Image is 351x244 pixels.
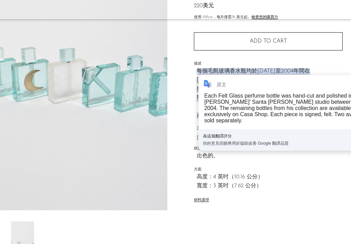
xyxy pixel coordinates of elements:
button: 材料護理 [194,198,209,203]
font: 狀態 [194,147,202,151]
font: 出色的。 [197,153,219,159]
font: 方面 [194,168,202,171]
div: 原文 [217,82,226,88]
font: 每個毛氈玻璃香水瓶均於[DATE]至2004年間在[PERSON_NAME]的聖克魯斯工作室手工切割和拋光而成。他收藏的剩餘香水瓶僅在Casa Shop有售。每件香水瓶均附有簽名，並 [197,68,338,100]
font: 目前有兩件單獨販售。 [197,112,252,118]
span: Add to cart [250,38,287,45]
font: 寬度：3 英吋（7.62 公分） [197,183,262,189]
font: 描述 [194,62,202,66]
div: 你的意見回饋將用於協助改善 Google 翻譯品質 [203,139,344,146]
font: 材料護理 [194,198,209,202]
div: 為這個翻譯評分 [203,133,344,139]
font: 毛氈玻璃既美觀又實用。用不起毛的布和家用玻璃清潔劑清潔即可。 [197,126,340,141]
font: 高度：4 英吋（10.16 公分） [197,174,263,180]
button: 加入購物車 [194,32,343,50]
